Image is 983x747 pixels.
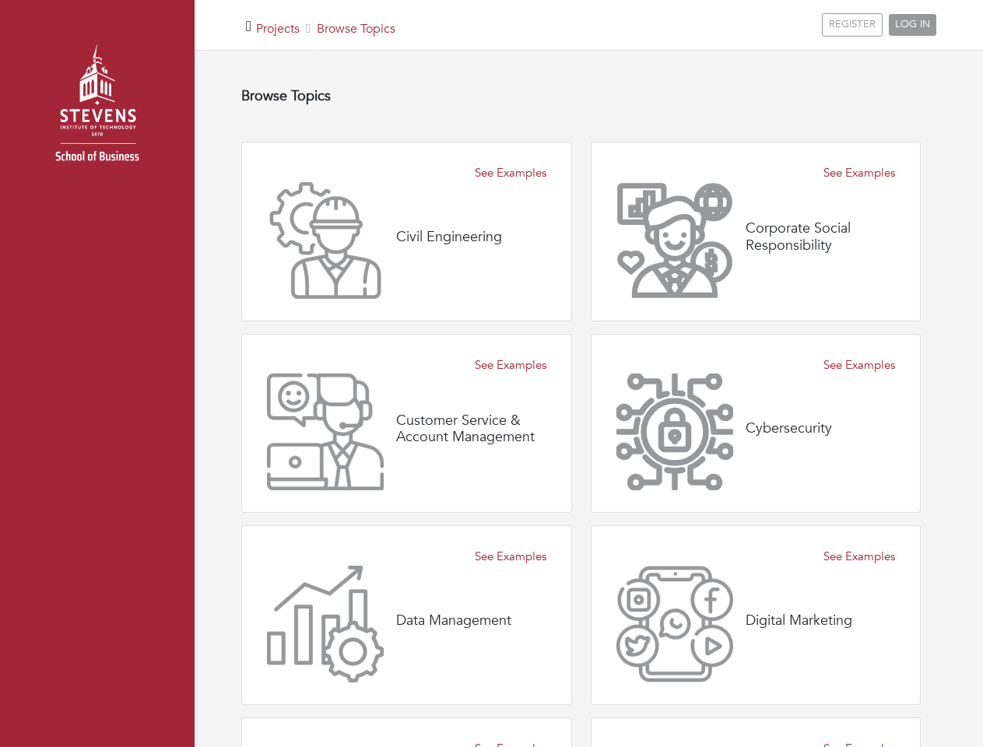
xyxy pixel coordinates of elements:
[823,548,895,566] a: See Examples
[256,20,300,37] a: Projects
[241,88,921,105] h4: Browse Topics
[823,356,895,374] a: See Examples
[746,220,896,254] h4: Corporate Social Responsibility
[396,612,511,630] h4: Data Management
[746,420,832,437] h4: Cybersecurity
[475,548,546,566] a: See Examples
[889,14,936,36] a: LOG IN
[475,164,546,182] a: See Examples
[396,229,502,246] h4: Civil Engineering
[16,27,179,191] img: stevens_logo.png
[317,20,395,37] a: Browse Topics
[823,164,895,182] a: See Examples
[822,13,883,37] a: REGISTER
[475,356,546,374] a: See Examples
[396,412,546,446] h4: Customer Service & Account Management
[746,612,852,630] h4: Digital Marketing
